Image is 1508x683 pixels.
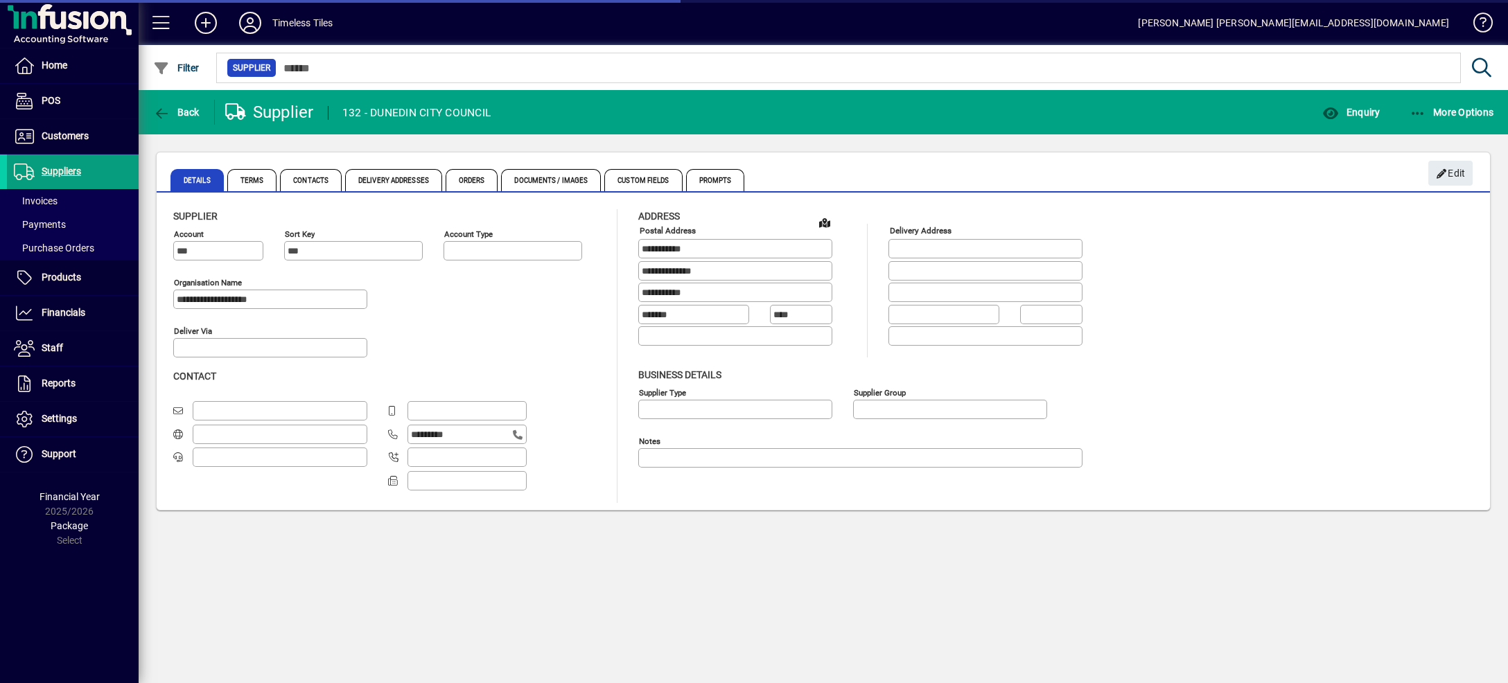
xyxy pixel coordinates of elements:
[14,195,58,206] span: Invoices
[153,107,200,118] span: Back
[153,62,200,73] span: Filter
[1463,3,1491,48] a: Knowledge Base
[638,211,680,222] span: Address
[170,169,224,191] span: Details
[14,242,94,254] span: Purchase Orders
[51,520,88,531] span: Package
[342,102,491,124] div: 132 - DUNEDIN CITY COUNCIL
[42,130,89,141] span: Customers
[7,213,139,236] a: Payments
[42,342,63,353] span: Staff
[7,260,139,295] a: Products
[7,84,139,118] a: POS
[1319,100,1383,125] button: Enquiry
[7,119,139,154] a: Customers
[150,100,203,125] button: Back
[233,61,270,75] span: Supplier
[345,169,442,191] span: Delivery Addresses
[639,436,660,445] mat-label: Notes
[150,55,203,80] button: Filter
[604,169,682,191] span: Custom Fields
[7,437,139,472] a: Support
[174,326,212,336] mat-label: Deliver via
[40,491,100,502] span: Financial Year
[225,101,314,123] div: Supplier
[280,169,342,191] span: Contacts
[639,387,686,397] mat-label: Supplier type
[42,272,81,283] span: Products
[173,371,216,382] span: Contact
[7,402,139,436] a: Settings
[228,10,272,35] button: Profile
[501,169,601,191] span: Documents / Images
[42,60,67,71] span: Home
[42,413,77,424] span: Settings
[14,219,66,230] span: Payments
[446,169,498,191] span: Orders
[638,369,721,380] span: Business details
[7,48,139,83] a: Home
[814,211,836,233] a: View on map
[285,229,315,239] mat-label: Sort key
[42,448,76,459] span: Support
[1322,107,1380,118] span: Enquiry
[42,95,60,106] span: POS
[7,331,139,366] a: Staff
[1410,107,1494,118] span: More Options
[42,166,81,177] span: Suppliers
[7,189,139,213] a: Invoices
[42,307,85,318] span: Financials
[1138,12,1449,34] div: [PERSON_NAME] [PERSON_NAME][EMAIL_ADDRESS][DOMAIN_NAME]
[854,387,906,397] mat-label: Supplier group
[1428,161,1473,186] button: Edit
[174,278,242,287] mat-label: Organisation name
[7,366,139,401] a: Reports
[1406,100,1498,125] button: More Options
[139,100,215,125] app-page-header-button: Back
[174,229,204,239] mat-label: Account
[686,169,745,191] span: Prompts
[227,169,277,191] span: Terms
[444,229,493,239] mat-label: Account Type
[272,12,333,34] div: Timeless Tiles
[1436,162,1466,185] span: Edit
[7,236,139,260] a: Purchase Orders
[184,10,228,35] button: Add
[42,378,76,389] span: Reports
[7,296,139,330] a: Financials
[173,211,218,222] span: Supplier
